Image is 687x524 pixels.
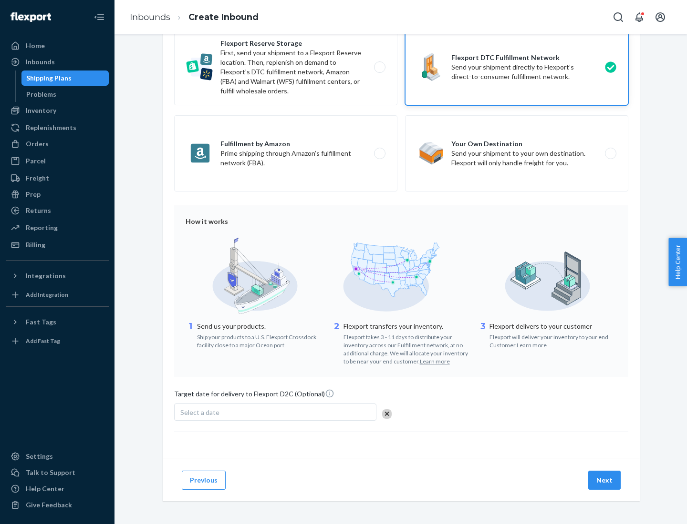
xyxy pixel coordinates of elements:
[6,153,109,169] a: Parcel
[26,500,72,510] div: Give Feedback
[174,389,334,403] span: Target date for delivery to Flexport D2C (Optional)
[180,408,219,416] span: Select a date
[6,103,109,118] a: Inventory
[668,238,687,286] button: Help Center
[26,452,53,461] div: Settings
[26,139,49,149] div: Orders
[26,337,60,345] div: Add Fast Tag
[26,90,56,99] div: Problems
[6,220,109,235] a: Reporting
[478,321,488,349] div: 3
[122,3,266,31] ol: breadcrumbs
[26,73,72,83] div: Shipping Plans
[26,206,51,215] div: Returns
[6,449,109,464] a: Settings
[6,314,109,330] button: Fast Tags
[186,321,195,349] div: 1
[6,333,109,349] a: Add Fast Tag
[6,237,109,252] a: Billing
[6,465,109,480] a: Talk to Support
[332,321,342,366] div: 2
[6,38,109,53] a: Home
[6,120,109,135] a: Replenishments
[26,468,75,477] div: Talk to Support
[420,357,450,365] button: Learn more
[6,171,109,186] a: Freight
[26,240,45,250] div: Billing
[26,484,64,494] div: Help Center
[26,123,76,132] div: Replenishments
[10,12,51,22] img: Flexport logo
[6,268,109,283] button: Integrations
[26,223,58,232] div: Reporting
[6,497,109,513] button: Give Feedback
[588,471,621,490] button: Next
[343,331,471,366] div: Flexport takes 3 - 11 days to distribute your inventory across our Fulfillment network, at no add...
[609,8,628,27] button: Open Search Box
[489,331,617,349] div: Flexport will deliver your inventory to your end Customer.
[630,8,649,27] button: Open notifications
[26,291,68,299] div: Add Integration
[6,136,109,151] a: Orders
[651,8,670,27] button: Open account menu
[26,317,56,327] div: Fast Tags
[182,471,226,490] button: Previous
[489,322,617,331] p: Flexport delivers to your customer
[6,481,109,496] a: Help Center
[197,322,324,331] p: Send us your products.
[130,12,170,22] a: Inbounds
[26,271,66,281] div: Integrations
[26,57,55,67] div: Inbounds
[26,41,45,50] div: Home
[21,87,109,102] a: Problems
[26,190,41,199] div: Prep
[6,287,109,302] a: Add Integration
[6,187,109,202] a: Prep
[6,203,109,218] a: Returns
[26,173,49,183] div: Freight
[197,331,324,349] div: Ship your products to a U.S. Flexport Crossdock facility close to a major Ocean port.
[186,217,617,226] div: How it works
[26,156,46,166] div: Parcel
[517,341,547,349] button: Learn more
[90,8,109,27] button: Close Navigation
[188,12,259,22] a: Create Inbound
[6,54,109,70] a: Inbounds
[26,106,56,115] div: Inventory
[21,71,109,86] a: Shipping Plans
[343,322,471,331] p: Flexport transfers your inventory.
